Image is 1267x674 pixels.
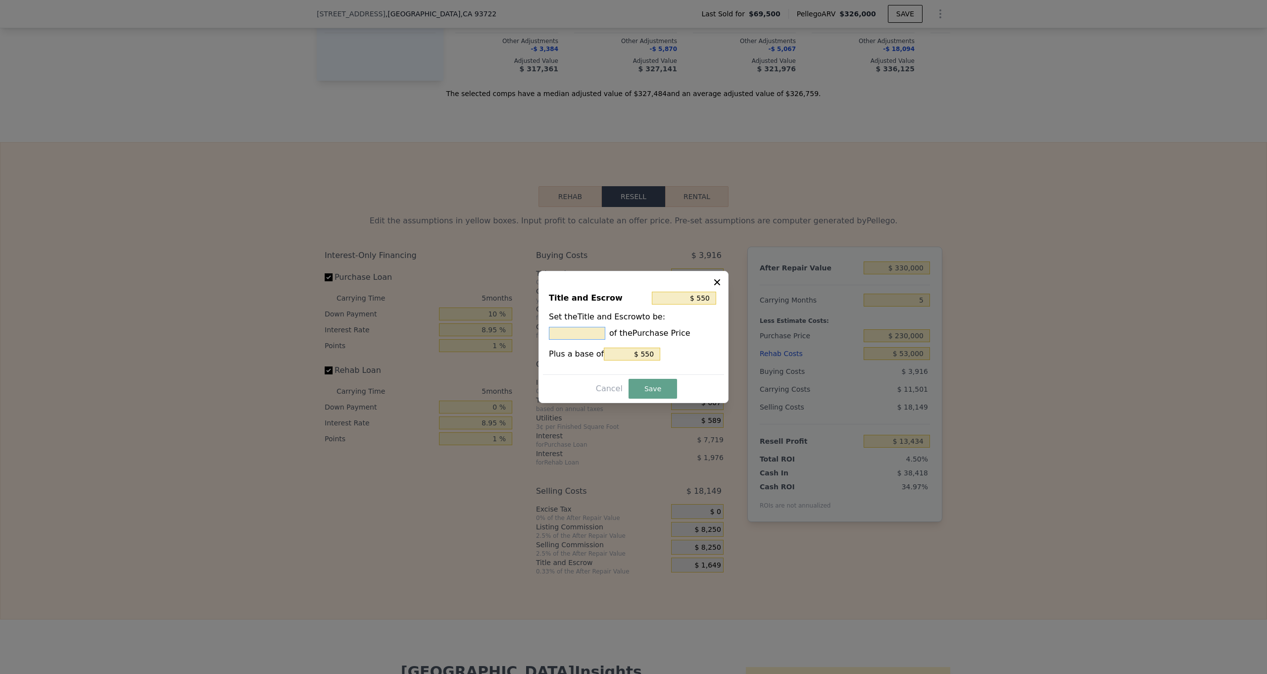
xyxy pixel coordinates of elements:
[592,381,627,397] button: Cancel
[549,289,648,307] div: Title and Escrow
[549,311,718,340] div: Set the Title and Escrow to be:
[549,327,718,340] div: of the Purchase Price
[549,349,604,359] span: Plus a base of
[629,379,677,399] button: Save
